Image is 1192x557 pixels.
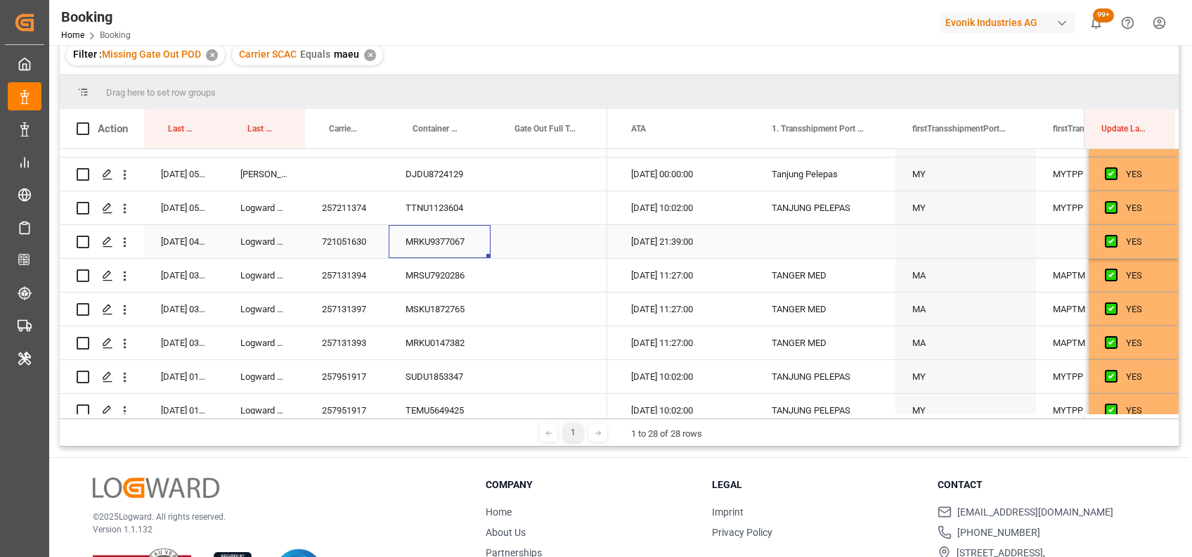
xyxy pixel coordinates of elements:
[712,478,920,492] h3: Legal
[712,506,744,518] a: Imprint
[1088,191,1179,225] div: Press SPACE to select this row.
[144,326,223,359] div: [DATE] 03:46:48
[895,360,1036,393] div: MY
[940,13,1075,33] div: Evonik Industries AG
[223,394,305,427] div: Logward System
[389,158,491,191] div: DJDU8724129
[60,225,607,259] div: Press SPACE to select this row.
[1053,124,1140,134] span: firstTransshipmentPort
[334,49,359,60] span: maeu
[1126,192,1162,224] div: YES
[1088,293,1179,326] div: Press SPACE to select this row.
[1036,293,1177,326] div: MAPTM
[614,191,755,224] div: [DATE] 10:02:00
[144,293,223,326] div: [DATE] 03:48:52
[389,360,491,393] div: SUDU1853347
[144,225,223,258] div: [DATE] 04:33:54
[60,259,607,293] div: Press SPACE to select this row.
[1126,361,1162,393] div: YES
[486,527,526,538] a: About Us
[486,478,694,492] h3: Company
[1088,326,1179,360] div: Press SPACE to select this row.
[1126,293,1162,326] div: YES
[305,293,389,326] div: 257131397
[614,394,755,427] div: [DATE] 10:02:00
[389,259,491,292] div: MRSU7920286
[895,191,1036,224] div: MY
[60,293,607,326] div: Press SPACE to select this row.
[93,523,451,536] p: Version 1.1.132
[614,326,755,359] div: [DATE] 11:27:00
[73,49,102,60] span: Filter :
[755,158,895,191] div: Tanjung Pelepas
[940,9,1080,36] button: Evonik Industries AG
[957,525,1040,540] span: [PHONE_NUMBER]
[144,360,223,393] div: [DATE] 01:00:32
[223,360,305,393] div: Logward System
[305,326,389,359] div: 257131393
[389,326,491,359] div: MRKU0147382
[223,225,305,258] div: Logward System
[1080,7,1112,39] button: show 101 new notifications
[486,506,512,518] a: Home
[514,124,578,134] span: Gate Out Full Terminal
[305,360,389,393] div: 257951917
[1126,260,1162,292] div: YES
[1088,360,1179,394] div: Press SPACE to select this row.
[1036,191,1177,224] div: MYTPP
[755,191,895,224] div: TANJUNG PELEPAS
[1036,360,1177,393] div: MYTPP
[60,394,607,428] div: Press SPACE to select this row.
[895,259,1036,292] div: MA
[895,394,1036,427] div: MY
[1088,394,1179,428] div: Press SPACE to select this row.
[772,124,866,134] span: 1. Transshipment Port Locode & Name
[755,394,895,427] div: TANJUNG PELEPAS
[389,225,491,258] div: MRKU9377067
[61,6,131,27] div: Booking
[144,394,223,427] div: [DATE] 01:00:32
[1126,226,1162,258] div: YES
[60,191,607,225] div: Press SPACE to select this row.
[60,360,607,394] div: Press SPACE to select this row.
[223,293,305,326] div: Logward System
[1126,158,1162,191] div: YES
[239,49,297,60] span: Carrier SCAC
[223,191,305,224] div: Logward System
[1036,259,1177,292] div: MAPTM
[614,259,755,292] div: [DATE] 11:27:00
[712,527,772,538] a: Privacy Policy
[1093,8,1114,23] span: 99+
[564,424,582,442] div: 1
[1036,326,1177,359] div: MAPTM
[938,478,1146,492] h3: Contact
[389,394,491,427] div: TEMU5649425
[305,225,389,258] div: 721051630
[300,49,330,60] span: Equals
[93,478,219,498] img: Logward Logo
[895,158,1036,191] div: MY
[957,505,1113,520] span: [EMAIL_ADDRESS][DOMAIN_NAME]
[364,49,376,61] div: ✕
[223,259,305,292] div: Logward System
[61,30,84,40] a: Home
[144,259,223,292] div: [DATE] 03:48:52
[102,49,201,60] span: Missing Gate Out POD
[755,293,895,326] div: TANGER MED
[1126,327,1162,359] div: YES
[389,293,491,326] div: MSKU1872765
[106,87,216,98] span: Drag here to set row groups
[895,293,1036,326] div: MA
[755,259,895,292] div: TANGER MED
[631,427,702,441] div: 1 to 28 of 28 rows
[755,360,895,393] div: TANJUNG PELEPAS
[305,259,389,292] div: 257131394
[1036,158,1177,191] div: MYTPP
[1088,225,1179,259] div: Press SPACE to select this row.
[1112,7,1144,39] button: Help Center
[614,225,755,258] div: [DATE] 21:39:00
[305,394,389,427] div: 257951917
